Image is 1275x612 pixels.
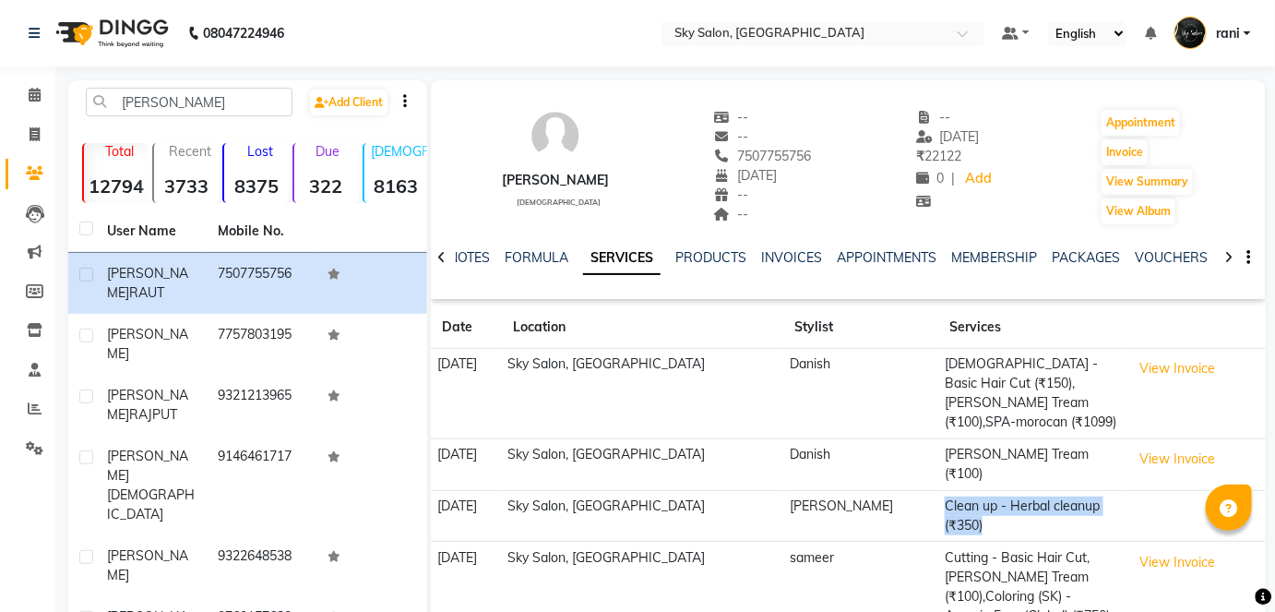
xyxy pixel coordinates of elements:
[1102,169,1193,195] button: View Summary
[431,438,502,490] td: [DATE]
[502,438,784,490] td: Sky Salon, [GEOGRAPHIC_DATA]
[528,108,583,163] img: avatar
[91,143,149,160] p: Total
[207,375,317,436] td: 9321213965
[207,535,317,596] td: 9322648538
[84,174,149,198] strong: 12794
[203,7,284,59] b: 08047224946
[207,253,317,314] td: 7507755756
[916,170,944,186] span: 0
[154,174,219,198] strong: 3733
[916,109,951,126] span: --
[107,387,188,423] span: [PERSON_NAME]
[714,186,749,203] span: --
[784,306,939,349] th: Stylist
[916,128,980,145] span: [DATE]
[448,249,490,266] a: NOTES
[714,206,749,222] span: --
[207,210,317,253] th: Mobile No.
[161,143,219,160] p: Recent
[1131,445,1223,474] button: View Invoice
[207,314,317,375] td: 7757803195
[714,128,749,145] span: --
[1102,110,1180,136] button: Appointment
[107,448,188,484] span: [PERSON_NAME]
[107,326,188,362] span: [PERSON_NAME]
[224,174,289,198] strong: 8375
[916,148,924,164] span: ₹
[784,438,939,490] td: Danish
[761,249,822,266] a: INVOICES
[96,210,207,253] th: User Name
[372,143,429,160] p: [DEMOGRAPHIC_DATA]
[939,349,1126,439] td: [DEMOGRAPHIC_DATA] - Basic Hair Cut (₹150),[PERSON_NAME] Tream (₹100),SPA-morocan (₹1099)
[714,167,778,184] span: [DATE]
[1102,198,1175,224] button: View Album
[502,490,784,542] td: Sky Salon, [GEOGRAPHIC_DATA]
[714,148,812,164] span: 7507755756
[207,436,317,535] td: 9146461717
[129,284,164,301] span: RAUT
[1216,24,1240,43] span: rani
[310,90,387,115] a: Add Client
[784,349,939,439] td: Danish
[431,306,502,349] th: Date
[86,88,292,116] input: Search by Name/Mobile/Email/Code
[962,166,995,192] a: Add
[502,171,609,190] div: [PERSON_NAME]
[47,7,173,59] img: logo
[675,249,746,266] a: PRODUCTS
[294,174,359,198] strong: 322
[714,109,749,126] span: --
[837,249,936,266] a: APPOINTMENTS
[583,242,661,275] a: SERVICES
[1131,548,1223,577] button: View Invoice
[502,349,784,439] td: Sky Salon, [GEOGRAPHIC_DATA]
[951,169,955,188] span: |
[1135,249,1208,266] a: VOUCHERS
[1131,354,1223,383] button: View Invoice
[502,306,784,349] th: Location
[916,148,961,164] span: 22122
[784,490,939,542] td: [PERSON_NAME]
[518,198,602,207] span: [DEMOGRAPHIC_DATA]
[431,349,502,439] td: [DATE]
[107,547,188,583] span: [PERSON_NAME]
[232,143,289,160] p: Lost
[1052,249,1120,266] a: PACKAGES
[505,249,568,266] a: FORMULA
[364,174,429,198] strong: 8163
[939,438,1126,490] td: [PERSON_NAME] Tream (₹100)
[107,486,195,522] span: [DEMOGRAPHIC_DATA]
[298,143,359,160] p: Due
[951,249,1037,266] a: MEMBERSHIP
[1102,139,1148,165] button: Invoice
[107,265,188,301] span: [PERSON_NAME]
[939,490,1126,542] td: Clean up - Herbal cleanup (₹350)
[939,306,1126,349] th: Services
[431,490,502,542] td: [DATE]
[129,406,177,423] span: RAJPUT
[1174,17,1207,49] img: rani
